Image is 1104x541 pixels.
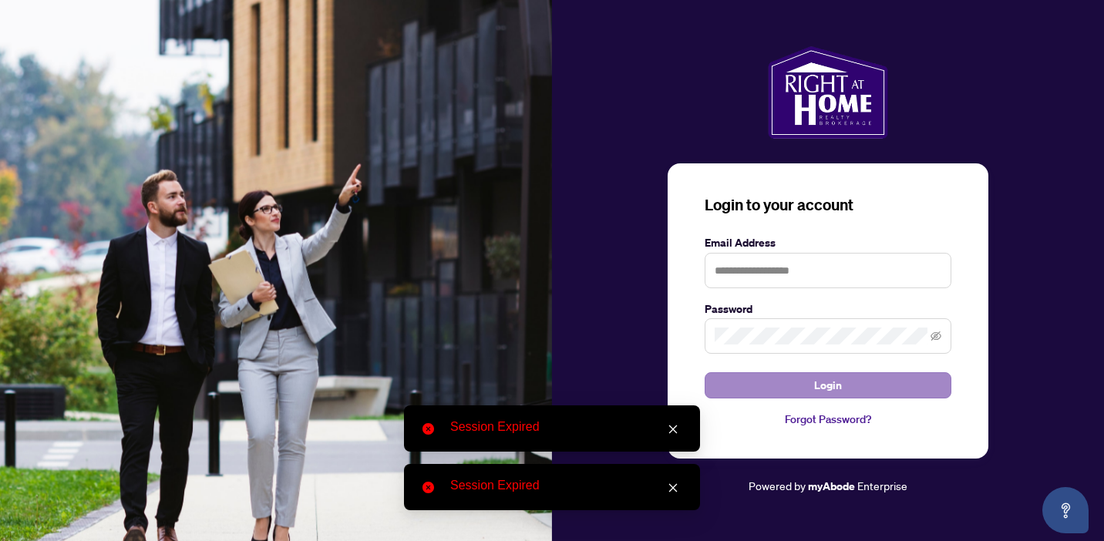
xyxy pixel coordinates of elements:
label: Email Address [705,234,951,251]
span: Enterprise [857,479,907,492]
span: close-circle [422,482,434,493]
a: Close [665,479,682,496]
div: Session Expired [450,418,682,436]
span: close-circle [422,423,434,435]
span: close [668,482,678,493]
span: Login [814,373,842,398]
div: Session Expired [450,476,682,495]
label: Password [705,301,951,318]
h3: Login to your account [705,194,951,216]
img: ma-logo [768,46,887,139]
a: myAbode [808,478,855,495]
span: eye-invisible [931,331,941,341]
span: Powered by [749,479,806,492]
span: close [668,424,678,435]
a: Close [665,421,682,438]
button: Login [705,372,951,398]
a: Forgot Password? [705,411,951,428]
button: Open asap [1042,487,1089,533]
